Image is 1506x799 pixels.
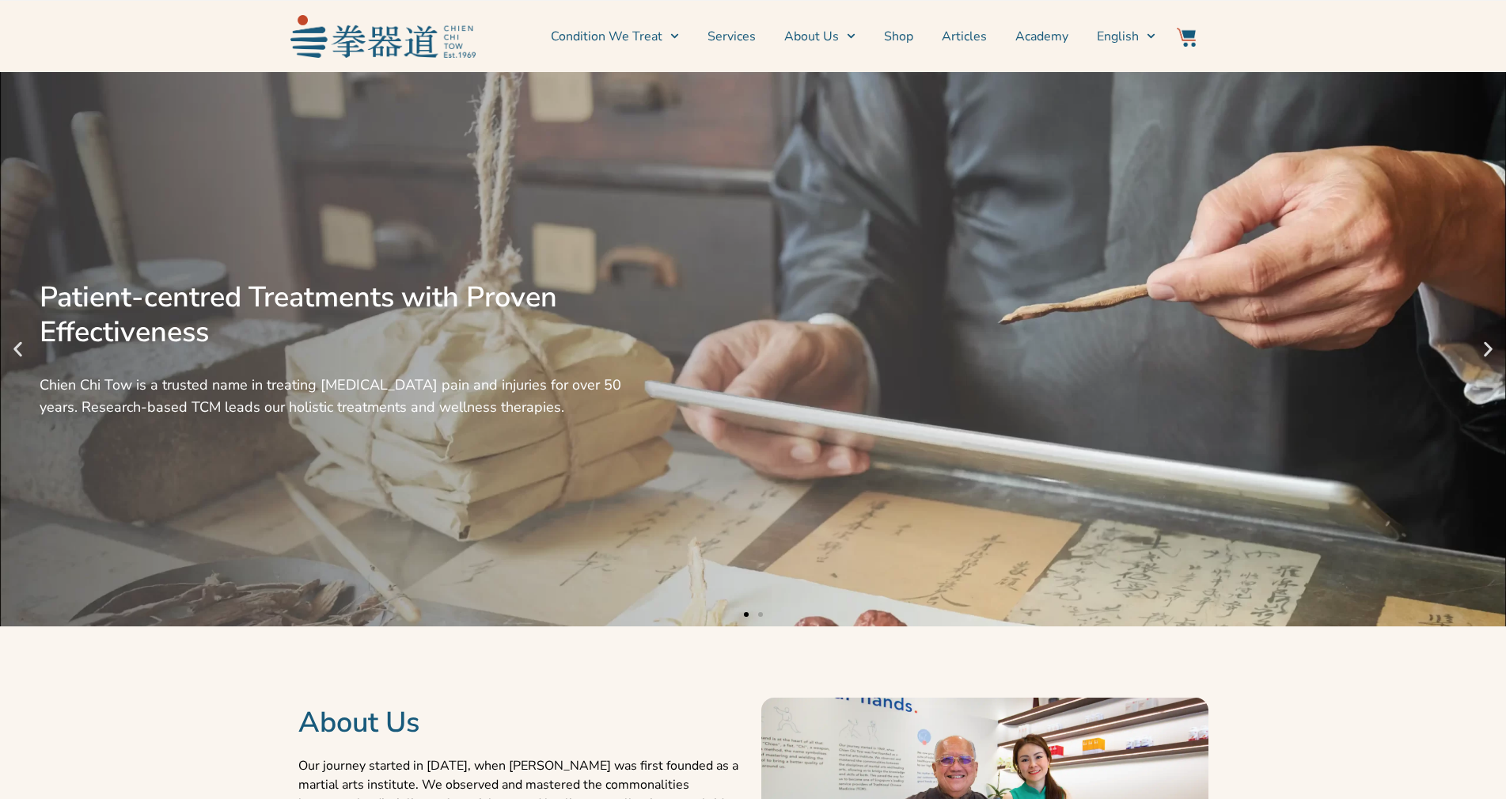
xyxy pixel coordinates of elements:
a: Shop [884,17,913,56]
a: Condition We Treat [551,17,679,56]
div: Previous slide [8,340,28,360]
img: Website Icon-03 [1177,28,1196,47]
div: Patient-centred Treatments with Proven Effectiveness [40,280,624,350]
span: Go to slide 2 [758,612,763,617]
a: About Us [784,17,855,56]
a: Switch to English [1097,17,1155,56]
span: English [1097,27,1139,46]
span: Go to slide 1 [744,612,749,617]
nav: Menu [484,17,1156,56]
a: Articles [942,17,987,56]
a: Academy [1015,17,1068,56]
h2: About Us [298,706,745,740]
a: Services [707,17,756,56]
div: Next slide [1478,340,1498,360]
div: Chien Chi Tow is a trusted name in treating [MEDICAL_DATA] pain and injuries for over 50 years. R... [40,374,624,418]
